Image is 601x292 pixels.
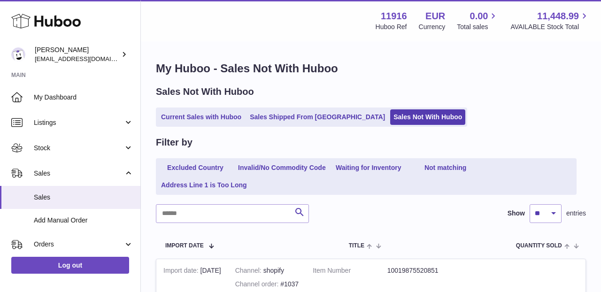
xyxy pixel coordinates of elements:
a: Sales Shipped From [GEOGRAPHIC_DATA] [247,109,388,125]
span: Quantity Sold [516,243,562,249]
div: [PERSON_NAME] [35,46,119,63]
span: Sales [34,169,123,178]
strong: Channel [235,267,263,277]
a: Sales Not With Huboo [390,109,465,125]
a: Invalid/No Commodity Code [235,160,329,176]
span: AVAILABLE Stock Total [510,23,590,31]
label: Show [508,209,525,218]
span: Listings [34,118,123,127]
h1: My Huboo - Sales Not With Huboo [156,61,586,76]
span: My Dashboard [34,93,133,102]
strong: Import date [163,267,200,277]
div: #1037 [235,280,299,289]
span: entries [566,209,586,218]
span: 11,448.99 [537,10,579,23]
span: Orders [34,240,123,249]
a: Not matching [408,160,483,176]
a: Excluded Country [158,160,233,176]
span: Title [349,243,364,249]
div: Currency [419,23,446,31]
a: Current Sales with Huboo [158,109,245,125]
div: Huboo Ref [376,23,407,31]
span: [EMAIL_ADDRESS][DOMAIN_NAME] [35,55,138,62]
h2: Sales Not With Huboo [156,85,254,98]
span: Add Manual Order [34,216,133,225]
span: Import date [165,243,204,249]
img: info@bananaleafsupplements.com [11,47,25,61]
h2: Filter by [156,136,193,149]
a: Address Line 1 is Too Long [158,177,250,193]
a: 0.00 Total sales [457,10,499,31]
strong: 11916 [381,10,407,23]
dd: 10019875520851 [387,266,462,275]
a: 11,448.99 AVAILABLE Stock Total [510,10,590,31]
div: shopify [235,266,299,275]
strong: EUR [425,10,445,23]
span: Total sales [457,23,499,31]
span: Sales [34,193,133,202]
span: 0.00 [470,10,488,23]
a: Waiting for Inventory [331,160,406,176]
strong: Channel order [235,280,281,290]
a: Log out [11,257,129,274]
dt: Item Number [313,266,387,275]
span: Stock [34,144,123,153]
